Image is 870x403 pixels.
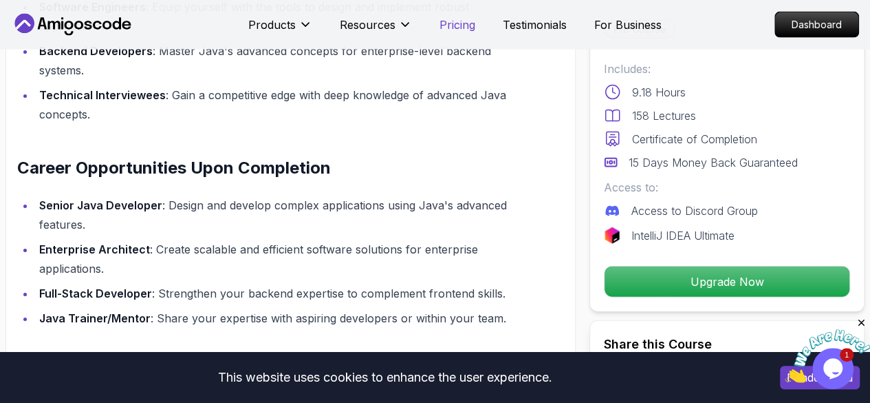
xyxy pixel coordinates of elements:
[631,227,735,244] p: IntelliJ IDEA Ultimate
[35,240,510,278] li: : Create scalable and efficient software solutions for enterprise applications.
[439,17,475,33] a: Pricing
[780,366,860,389] button: Accept cookies
[248,17,312,44] button: Products
[775,12,858,37] p: Dashboard
[39,88,166,102] strong: Technical Interviewees
[631,203,758,219] p: Access to Discord Group
[35,196,510,234] li: : Design and develop complex applications using Java's advanced features.
[594,17,662,33] a: For Business
[503,17,567,33] a: Testimonials
[629,154,798,171] p: 15 Days Money Back Guaranteed
[605,267,849,297] p: Upgrade Now
[632,131,757,147] p: Certificate of Completion
[340,17,395,33] p: Resources
[340,17,412,44] button: Resources
[604,335,850,354] h2: Share this Course
[604,266,850,298] button: Upgrade Now
[604,179,850,196] p: Access to:
[604,61,850,77] p: Includes:
[35,85,510,124] li: : Gain a competitive edge with deep knowledge of advanced Java concepts.
[39,198,162,212] strong: Senior Java Developer
[39,44,153,58] strong: Backend Developers
[632,107,696,124] p: 158 Lectures
[17,157,510,179] h2: Career Opportunities Upon Completion
[39,242,150,256] strong: Enterprise Architect
[35,41,510,80] li: : Master Java's advanced concepts for enterprise-level backend systems.
[35,309,510,328] li: : Share your expertise with aspiring developers or within your team.
[785,317,870,382] iframe: chat widget
[248,17,296,33] p: Products
[604,227,620,244] img: jetbrains logo
[39,287,152,300] strong: Full-Stack Developer
[10,362,759,393] div: This website uses cookies to enhance the user experience.
[632,84,686,101] p: 9.18 Hours
[35,284,510,303] li: : Strengthen your backend expertise to complement frontend skills.
[774,12,859,38] a: Dashboard
[39,311,151,325] strong: Java Trainer/Mentor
